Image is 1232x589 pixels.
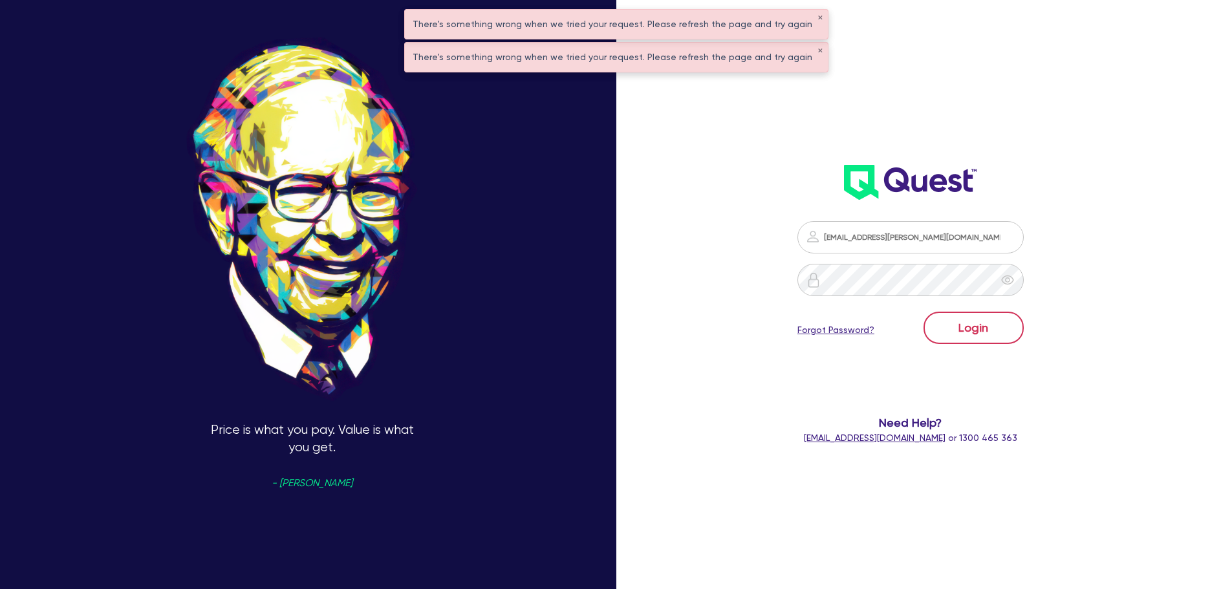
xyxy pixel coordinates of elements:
[746,414,1076,431] span: Need Help?
[924,312,1024,344] button: Login
[405,10,828,39] div: There's something wrong when we tried your request. Please refresh the page and try again
[805,229,821,244] img: icon-password
[272,478,352,488] span: - [PERSON_NAME]
[817,48,823,54] button: ✕
[405,43,828,72] div: There's something wrong when we tried your request. Please refresh the page and try again
[804,433,1017,443] span: or 1300 465 363
[804,433,946,443] a: [EMAIL_ADDRESS][DOMAIN_NAME]
[1001,273,1014,286] span: eye
[844,165,977,200] img: wH2k97JdezQIQAAAABJRU5ErkJggg==
[817,15,823,21] button: ✕
[797,221,1024,253] input: Email address
[797,323,874,337] a: Forgot Password?
[806,272,821,288] img: icon-password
